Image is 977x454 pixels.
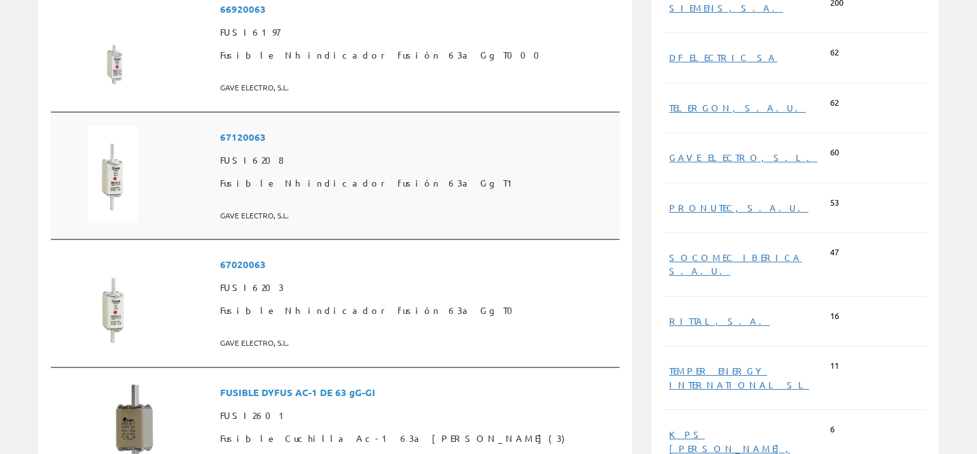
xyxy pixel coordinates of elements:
span: 11 [830,360,839,372]
span: FUSI6203 [220,276,614,299]
span: Fusible Nh indicador fusión 63a Gg T0 [220,299,614,322]
img: Foto artículo Fusible Nh indicador fusión 63a Gg T0 (82x150) [88,253,140,348]
img: Foto artículo Fusible Nh indicador fusión 63a Gg T1 (78.5x150) [88,125,138,221]
span: 62 [830,46,839,59]
a: SIEMENS, S.A. [669,2,783,13]
span: 6 [830,423,835,436]
span: 16 [830,310,839,322]
span: Fusible Nh indicador fusión 63a Gg T000 [220,44,614,67]
a: RITTAL, S.A. [669,315,770,327]
a: DF ELECTRIC SA [669,52,777,63]
a: GAVE ELECTRO, S.L. [669,152,817,163]
a: PRONUTEC, S.A.U. [669,202,808,213]
span: 62 [830,97,839,109]
a: TEMPER ENERGY INTERNATIONAL SL [669,365,809,390]
span: Fusible Cuchilla Ac-1 63a [PERSON_NAME](3) [220,427,614,450]
span: 53 [830,197,839,209]
a: SOCOMEC IBERICA S.A.U. [669,252,802,276]
span: FUSI2601 [220,404,614,427]
a: TELERGON, S.A.U. [669,102,806,113]
span: 47 [830,246,839,259]
span: GAVE ELECTRO, S.L. [220,332,614,353]
span: 60 [830,146,839,159]
span: 67120063 [220,125,614,149]
span: 67020063 [220,253,614,276]
span: FUSIBLE DYFUS AC-1 DE 63 gG-GI [220,381,614,404]
span: GAVE ELECTRO, S.L. [220,77,614,98]
span: FUSI6208 [220,149,614,172]
span: FUSI6197 [220,21,614,44]
span: GAVE ELECTRO, S.L. [220,205,614,226]
span: Fusible Nh indicador fusión 63a Gg T1 [220,172,614,195]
